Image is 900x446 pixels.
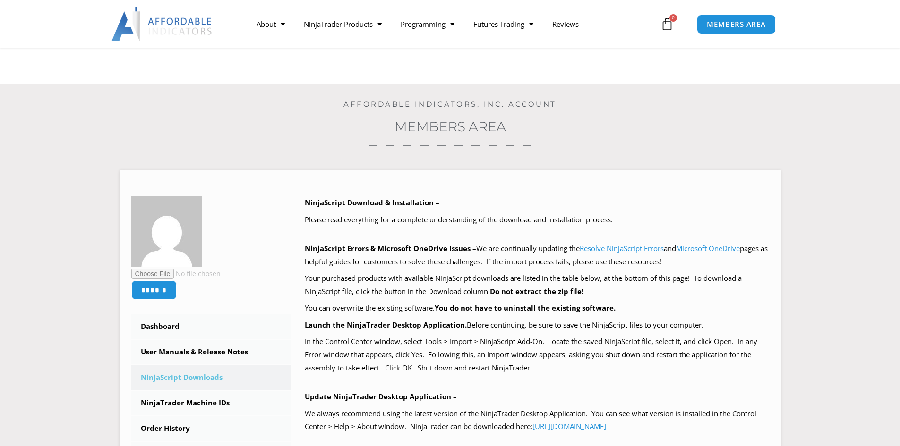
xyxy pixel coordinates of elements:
a: Members Area [394,118,506,135]
a: Affordable Indicators, Inc. Account [343,100,557,109]
nav: Menu [247,13,658,35]
b: Launch the NinjaTrader Desktop Application. [305,320,467,329]
p: You can overwrite the existing software. [305,302,769,315]
a: 0 [646,10,688,38]
b: You do not have to uninstall the existing software. [435,303,616,312]
p: Your purchased products with available NinjaScript downloads are listed in the table below, at th... [305,272,769,298]
p: Before continuing, be sure to save the NinjaScript files to your computer. [305,319,769,332]
a: NinjaTrader Machine IDs [131,391,291,415]
a: [URL][DOMAIN_NAME] [532,421,606,431]
a: Programming [391,13,464,35]
img: 7b56bc3980cbeca3ea1f6085275dd33be881d384e0db0c1699215d828c67d5cb [131,196,202,267]
b: Update NinjaTrader Desktop Application – [305,392,457,401]
b: Do not extract the zip file! [490,286,583,296]
a: Microsoft OneDrive [676,244,740,253]
a: NinjaScript Downloads [131,365,291,390]
a: Reviews [543,13,588,35]
b: NinjaScript Errors & Microsoft OneDrive Issues – [305,244,476,253]
p: We are continually updating the and pages as helpful guides for customers to solve these challeng... [305,242,769,269]
b: NinjaScript Download & Installation – [305,198,439,207]
a: Resolve NinjaScript Errors [580,244,664,253]
img: LogoAI | Affordable Indicators – NinjaTrader [111,7,213,41]
span: 0 [669,14,677,22]
p: Please read everything for a complete understanding of the download and installation process. [305,213,769,227]
span: MEMBERS AREA [707,21,766,28]
a: User Manuals & Release Notes [131,340,291,364]
a: Futures Trading [464,13,543,35]
a: Dashboard [131,314,291,339]
p: In the Control Center window, select Tools > Import > NinjaScript Add-On. Locate the saved NinjaS... [305,335,769,375]
a: NinjaTrader Products [294,13,391,35]
p: We always recommend using the latest version of the NinjaTrader Desktop Application. You can see ... [305,407,769,434]
a: Order History [131,416,291,441]
a: About [247,13,294,35]
a: MEMBERS AREA [697,15,776,34]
